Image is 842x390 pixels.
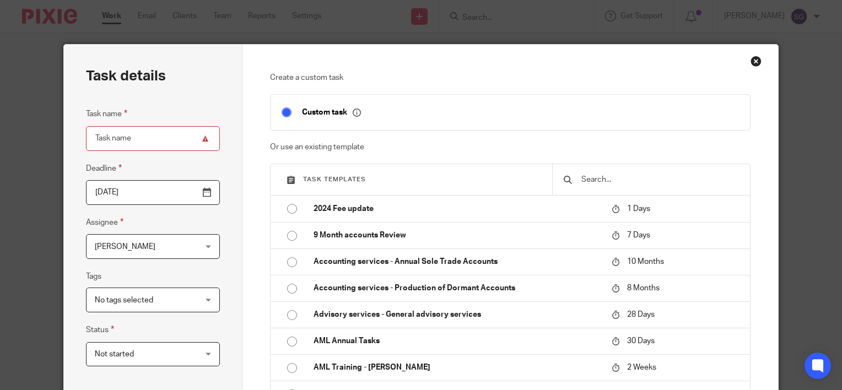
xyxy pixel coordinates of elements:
span: [PERSON_NAME] [95,243,155,251]
h2: Task details [86,67,166,85]
input: Search... [580,174,739,186]
span: Task templates [303,176,366,182]
p: 9 Month accounts Review [314,230,601,241]
span: 30 Days [627,337,655,345]
input: Pick a date [86,180,220,205]
span: 2 Weeks [627,364,656,371]
p: Accounting services - Annual Sole Trade Accounts [314,256,601,267]
label: Assignee [86,216,123,229]
input: Task name [86,126,220,151]
span: Not started [95,350,134,358]
label: Tags [86,271,101,282]
p: Create a custom task [270,72,751,83]
span: 10 Months [627,258,664,266]
p: AML Training - [PERSON_NAME] [314,362,601,373]
span: 7 Days [627,231,650,239]
span: 8 Months [627,284,660,292]
p: Advisory services - General advisory services [314,309,601,320]
label: Status [86,323,114,336]
p: AML Annual Tasks [314,335,601,346]
p: Accounting services - Production of Dormant Accounts [314,283,601,294]
label: Deadline [86,162,122,175]
div: Close this dialog window [751,56,762,67]
p: Or use an existing template [270,142,751,153]
span: 28 Days [627,311,655,318]
p: Custom task [302,107,361,117]
span: No tags selected [95,296,153,304]
p: 2024 Fee update [314,203,601,214]
span: 1 Days [627,205,650,213]
label: Task name [86,107,127,120]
